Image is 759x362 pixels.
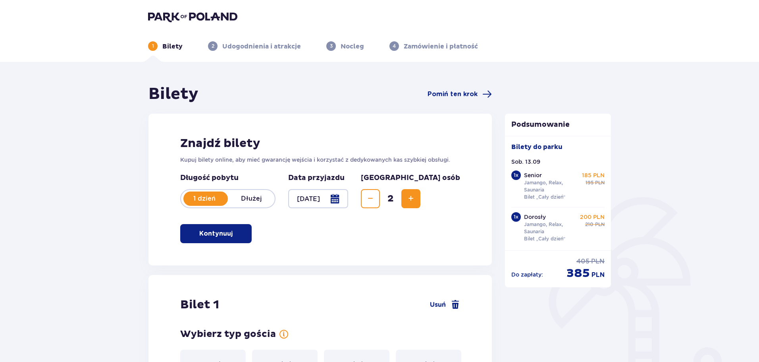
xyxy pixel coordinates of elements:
p: 1 dzień [181,194,228,203]
p: Nocleg [341,42,364,51]
h2: Znajdź bilety [180,136,460,151]
a: Usuń [430,300,460,310]
p: Zamówienie i płatność [404,42,478,51]
p: PLN [595,221,605,228]
a: Pomiń ten krok [428,89,492,99]
button: Decrease [361,189,380,208]
button: Increase [401,189,420,208]
p: PLN [591,271,605,279]
h1: Bilety [148,84,198,104]
p: Dorosły [524,213,546,221]
button: Kontynuuj [180,224,252,243]
p: Bilet „Cały dzień” [524,194,566,201]
p: Dłużej [228,194,275,203]
p: Bilety [162,42,183,51]
p: Kontynuuj [199,229,233,238]
img: Park of Poland logo [148,11,237,22]
p: PLN [591,257,605,266]
p: 3 [330,43,333,50]
p: Senior [524,171,542,179]
p: Bilet 1 [180,297,219,312]
p: Bilety do parku [511,143,563,151]
p: 2 [212,43,214,50]
p: PLN [595,179,605,186]
div: 1 x [511,170,521,180]
div: 1 x [511,212,521,222]
p: Wybierz typ gościa [180,328,276,340]
span: Pomiń ten krok [428,90,478,99]
p: 200 PLN [580,213,605,221]
p: 210 [585,221,593,228]
p: 195 [586,179,593,186]
p: Udogodnienia i atrakcje [222,42,301,51]
p: Data przyjazdu [288,173,345,183]
p: Kupuj bilety online, aby mieć gwarancję wejścia i korzystać z dedykowanych kas szybkiej obsługi. [180,156,460,164]
p: Długość pobytu [180,173,275,183]
p: 1 [152,43,154,50]
p: Podsumowanie [505,120,611,130]
p: 385 [566,266,590,281]
span: 2 [381,193,400,205]
p: 185 PLN [582,171,605,179]
p: Bilet „Cały dzień” [524,235,566,242]
p: Sob. 13.09 [511,158,540,166]
p: [GEOGRAPHIC_DATA] osób [361,173,460,183]
p: Jamango, Relax, Saunaria [524,179,579,194]
p: Do zapłaty : [511,271,543,279]
span: Usuń [430,300,446,309]
p: Jamango, Relax, Saunaria [524,221,579,235]
p: 4 [393,43,396,50]
p: 405 [576,257,589,266]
